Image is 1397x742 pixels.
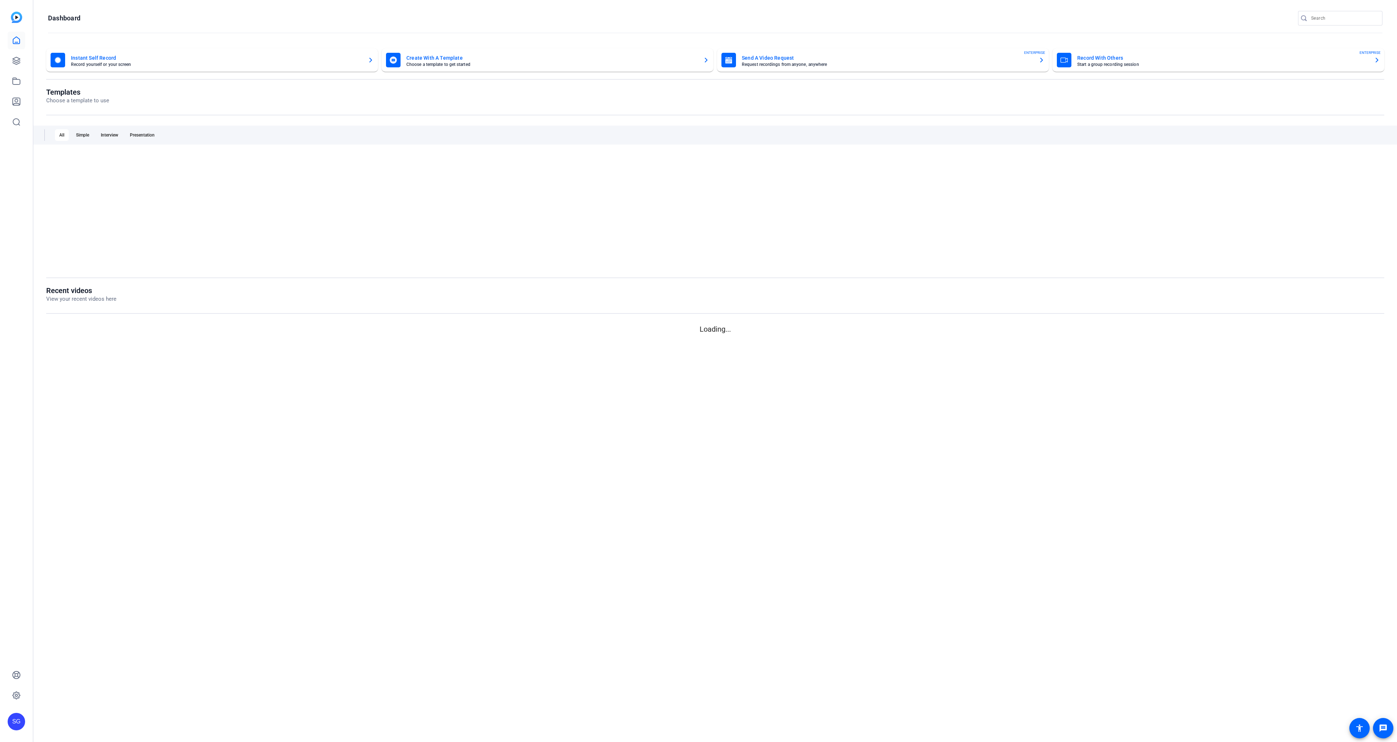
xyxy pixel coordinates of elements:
mat-card-subtitle: Start a group recording session [1077,62,1368,67]
mat-card-subtitle: Choose a template to get started [406,62,697,67]
div: SG [8,713,25,730]
div: Interview [96,129,123,141]
button: Create With A TemplateChoose a template to get started [382,48,713,72]
button: Record With OthersStart a group recording sessionENTERPRISE [1052,48,1384,72]
mat-icon: accessibility [1355,724,1364,733]
mat-card-subtitle: Record yourself or your screen [71,62,362,67]
button: Send A Video RequestRequest recordings from anyone, anywhereENTERPRISE [717,48,1049,72]
mat-card-title: Send A Video Request [742,54,1033,62]
p: View your recent videos here [46,295,116,303]
h1: Dashboard [48,14,80,23]
mat-card-subtitle: Request recordings from anyone, anywhere [742,62,1033,67]
mat-card-title: Record With Others [1077,54,1368,62]
p: Choose a template to use [46,96,109,105]
button: Instant Self RecordRecord yourself or your screen [46,48,378,72]
img: blue-gradient.svg [11,12,22,23]
div: Simple [72,129,93,141]
h1: Recent videos [46,286,116,295]
span: ENTERPRISE [1360,50,1381,55]
mat-card-title: Create With A Template [406,54,697,62]
div: All [55,129,69,141]
div: Presentation [126,129,159,141]
input: Search [1311,14,1377,23]
mat-card-title: Instant Self Record [71,54,362,62]
span: ENTERPRISE [1024,50,1045,55]
p: Loading... [46,324,1384,335]
h1: Templates [46,88,109,96]
mat-icon: message [1379,724,1388,733]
